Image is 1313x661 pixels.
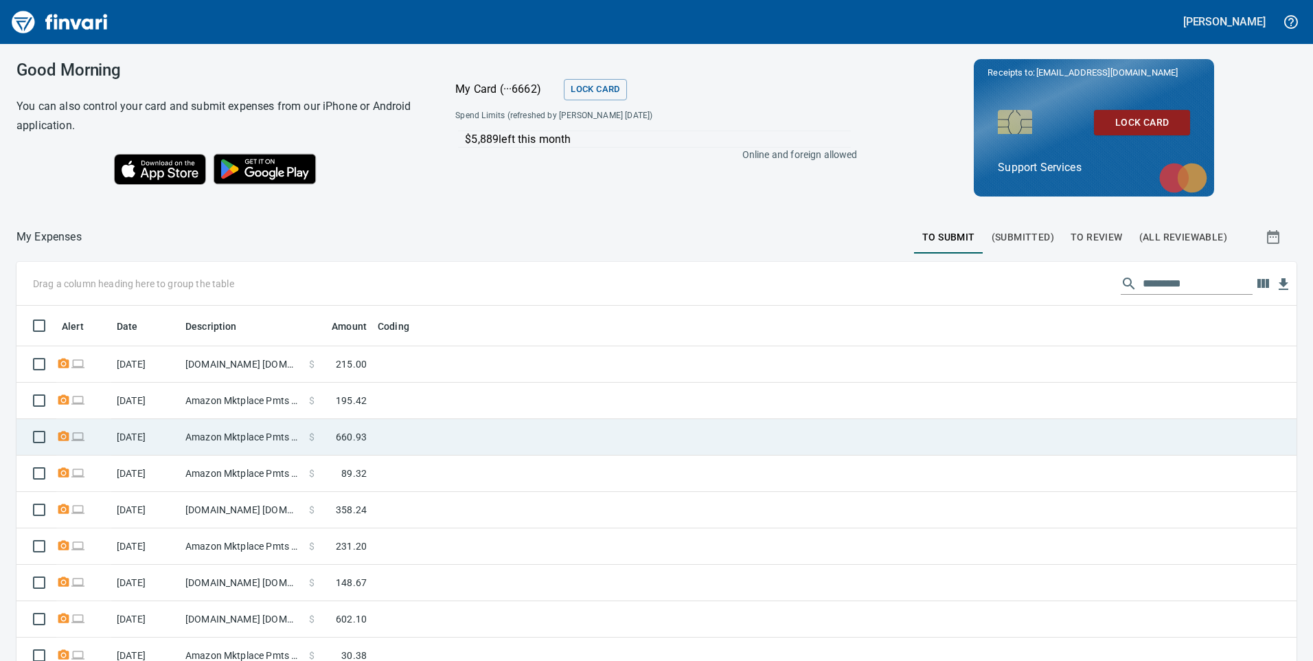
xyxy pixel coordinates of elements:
[455,81,558,98] p: My Card (···6662)
[992,229,1054,246] span: (Submitted)
[1105,114,1179,131] span: Lock Card
[336,612,367,626] span: 602.10
[1253,273,1273,294] button: Choose columns to display
[336,357,367,371] span: 215.00
[16,229,82,245] nav: breadcrumb
[564,79,626,100] button: Lock Card
[71,651,85,660] span: Online transaction
[62,318,84,335] span: Alert
[56,651,71,660] span: Receipt Required
[56,359,71,368] span: Receipt Required
[571,82,619,98] span: Lock Card
[180,383,304,419] td: Amazon Mktplace Pmts [DOMAIN_NAME][URL] WA
[336,503,367,517] span: 358.24
[1253,221,1297,254] button: Show transactions within a particular date range
[922,229,975,246] span: To Submit
[111,456,180,492] td: [DATE]
[444,148,857,161] p: Online and foreign allowed
[117,318,138,335] span: Date
[71,578,85,587] span: Online transaction
[336,539,367,553] span: 231.20
[185,318,237,335] span: Description
[185,318,255,335] span: Description
[309,357,315,371] span: $
[16,97,421,135] h6: You can also control your card and submit expenses from our iPhone or Android application.
[114,154,206,185] img: Download on the App Store
[465,131,850,148] p: $5,889 left this month
[180,528,304,565] td: Amazon Mktplace Pmts [DOMAIN_NAME][URL] WA
[314,318,367,335] span: Amount
[309,576,315,590] span: $
[180,601,304,638] td: [DOMAIN_NAME] [DOMAIN_NAME][URL] WA
[378,318,409,335] span: Coding
[1094,110,1190,135] button: Lock Card
[309,503,315,517] span: $
[1183,14,1266,29] h5: [PERSON_NAME]
[33,277,234,291] p: Drag a column heading here to group the table
[341,467,367,480] span: 89.32
[111,383,180,419] td: [DATE]
[180,346,304,383] td: [DOMAIN_NAME] [DOMAIN_NAME][URL] WA
[56,396,71,405] span: Receipt Required
[56,614,71,623] span: Receipt Required
[111,601,180,638] td: [DATE]
[56,578,71,587] span: Receipt Required
[16,60,421,80] h3: Good Morning
[998,159,1190,176] p: Support Services
[378,318,427,335] span: Coding
[987,66,1200,80] p: Receipts to:
[206,146,324,192] img: Get it on Google Play
[16,229,82,245] p: My Expenses
[180,419,304,456] td: Amazon Mktplace Pmts [DOMAIN_NAME][URL] WA
[309,612,315,626] span: $
[1071,229,1123,246] span: To Review
[56,469,71,478] span: Receipt Required
[111,492,180,528] td: [DATE]
[1152,156,1214,200] img: mastercard.svg
[71,505,85,514] span: Online transaction
[332,318,367,335] span: Amount
[1273,274,1294,295] button: Download Table
[111,346,180,383] td: [DATE]
[180,565,304,601] td: [DOMAIN_NAME] [DOMAIN_NAME][URL] WA
[56,432,71,441] span: Receipt Required
[336,394,367,407] span: 195.42
[71,432,85,441] span: Online transaction
[1180,11,1269,32] button: [PERSON_NAME]
[111,419,180,456] td: [DATE]
[336,430,367,444] span: 660.93
[71,469,85,478] span: Online transaction
[62,318,102,335] span: Alert
[71,396,85,405] span: Online transaction
[8,5,111,38] img: Finvari
[1139,229,1227,246] span: (All Reviewable)
[309,430,315,444] span: $
[71,614,85,623] span: Online transaction
[309,467,315,480] span: $
[117,318,156,335] span: Date
[309,539,315,553] span: $
[56,505,71,514] span: Receipt Required
[111,528,180,565] td: [DATE]
[455,109,753,123] span: Spend Limits (refreshed by [PERSON_NAME] [DATE])
[336,576,367,590] span: 148.67
[56,541,71,550] span: Receipt Required
[71,541,85,550] span: Online transaction
[1035,66,1179,79] span: [EMAIL_ADDRESS][DOMAIN_NAME]
[180,456,304,492] td: Amazon Mktplace Pmts [DOMAIN_NAME][URL] WA
[111,565,180,601] td: [DATE]
[71,359,85,368] span: Online transaction
[180,492,304,528] td: [DOMAIN_NAME] [DOMAIN_NAME][URL] WA
[309,394,315,407] span: $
